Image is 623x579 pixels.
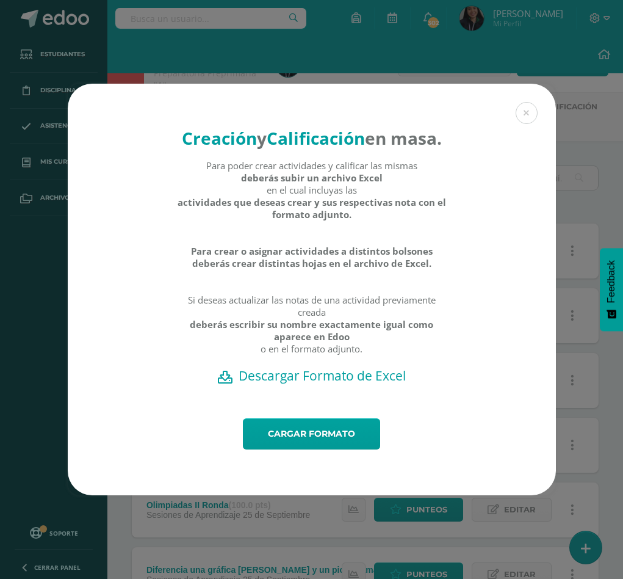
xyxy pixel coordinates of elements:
[600,248,623,331] button: Feedback - Mostrar encuesta
[267,126,365,150] strong: Calificación
[241,172,383,184] strong: deberás subir un archivo Excel
[176,196,447,220] strong: actividades que deseas crear y sus respectivas nota con el formato adjunto.
[89,367,535,384] a: Descargar Formato de Excel
[176,159,447,367] div: Para poder crear actividades y calificar las mismas en el cual incluyas las Si deseas actualizar ...
[243,418,380,450] a: Cargar formato
[182,126,257,150] strong: Creación
[176,245,447,269] strong: Para crear o asignar actividades a distintos bolsones deberás crear distintas hojas en el archivo...
[257,126,267,150] strong: y
[176,318,447,343] strong: deberás escribir su nombre exactamente igual como aparece en Edoo
[516,102,538,124] button: Close (Esc)
[606,260,617,303] span: Feedback
[176,126,447,150] h4: en masa.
